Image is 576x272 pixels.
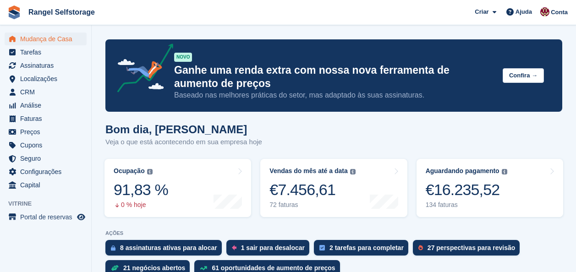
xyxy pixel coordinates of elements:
[212,264,335,272] div: 61 oportunidades de aumento de preços
[20,152,75,165] span: Seguro
[5,59,87,72] a: menu
[20,139,75,152] span: Cupons
[174,90,495,100] p: Baseado nas melhores práticas do setor, mas adaptado às suas assinaturas.
[5,211,87,223] a: menu
[5,33,87,45] a: menu
[20,179,75,191] span: Capital
[426,180,507,199] div: €16.235,52
[269,201,355,209] div: 72 faturas
[20,211,75,223] span: Portal de reservas
[241,244,305,251] div: 1 sair para desalocar
[269,167,347,175] div: Vendas do mês até a data
[114,180,168,199] div: 91,83 %
[20,72,75,85] span: Localizações
[200,266,207,270] img: price_increase_opportunities-93ffe204e8149a01c8c9dc8f82e8f89637d9d84a8eef4429ea346261dce0b2c0.svg
[20,165,75,178] span: Configurações
[426,167,499,175] div: Aguardando pagamento
[260,159,407,217] a: Vendas do mês até a data €7.456,61 72 faturas
[174,53,192,62] div: NOVO
[5,112,87,125] a: menu
[20,99,75,112] span: Análise
[314,240,413,260] a: 2 tarefas para completar
[105,123,262,136] h1: Bom dia, [PERSON_NAME]
[475,7,488,16] span: Criar
[5,99,87,112] a: menu
[105,240,226,260] a: 8 assinaturas ativas para alocar
[7,5,21,19] img: stora-icon-8386f47178a22dfd0bd8f6a31ec36ba5ce8667c1dd55bd0f319d3a0aa187defe.svg
[20,112,75,125] span: Faturas
[540,7,549,16] img: Diana Moreira
[147,169,153,174] img: icon-info-grey-7440780725fd019a000dd9b08b2336e03edf1995a4989e88bcd33f0948082b44.svg
[8,199,91,208] span: Vitrine
[319,245,325,250] img: task-75834270c22a3079a89374b754ae025e5fb1db73e45f91037f5363f120a921f8.svg
[20,86,75,98] span: CRM
[25,5,99,20] a: Rangel Selfstorage
[114,201,168,209] div: 0 % hoje
[5,165,87,178] a: menu
[111,265,119,271] img: deal-1b604bf984904fb50ccaf53a9ad4b4a5d6e5aea283cecdc64d6e3604feb123c2.svg
[120,244,217,251] div: 8 assinaturas ativas para alocar
[20,125,75,138] span: Preços
[114,167,145,175] div: Ocupação
[105,137,262,147] p: Veja o que está acontecendo em sua empresa hoje
[426,201,507,209] div: 134 faturas
[20,33,75,45] span: Mudança de Casa
[418,245,423,250] img: prospect-51fa495bee0391a8d652442698ab0144808aea92771e9ea1ae160a38d050c398.svg
[226,240,314,260] a: 1 sair para desalocar
[5,179,87,191] a: menu
[269,180,355,199] div: €7.456,61
[413,240,524,260] a: 27 perspectivas para revisão
[516,7,532,16] span: Ajuda
[105,230,562,236] p: AÇÕES
[104,159,251,217] a: Ocupação 91,83 % 0 % hoje
[20,46,75,59] span: Tarefas
[5,86,87,98] a: menu
[428,244,515,251] div: 27 perspectivas para revisão
[5,139,87,152] a: menu
[503,68,544,83] button: Confira →
[350,169,356,174] img: icon-info-grey-7440780725fd019a000dd9b08b2336e03edf1995a4989e88bcd33f0948082b44.svg
[174,64,495,90] p: Ganhe uma renda extra com nossa nova ferramenta de aumento de preços
[123,264,185,272] div: 21 negócios abertos
[111,245,115,251] img: active_subscription_to_allocate_icon-d502201f5373d7db506a760aba3b589e785aa758c864c3986d89f69b8ff3...
[110,44,174,96] img: price-adjustments-announcement-icon-8257ccfd72463d97f412b2fc003d46551f7dbcb40ab6d574587a9cd5c0d94...
[329,244,404,251] div: 2 tarefas para completar
[5,46,87,59] a: menu
[5,72,87,85] a: menu
[5,125,87,138] a: menu
[502,169,507,174] img: icon-info-grey-7440780725fd019a000dd9b08b2336e03edf1995a4989e88bcd33f0948082b44.svg
[551,8,568,17] span: Conta
[5,152,87,165] a: menu
[76,212,87,223] a: Loja de pré-visualização
[20,59,75,72] span: Assinaturas
[232,245,236,250] img: move_outs_to_deallocate_icon-f764333ba52eb49d3ac5e1228854f67142a1ed5810a6f6cc68b1a99e826820c5.svg
[417,159,563,217] a: Aguardando pagamento €16.235,52 134 faturas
